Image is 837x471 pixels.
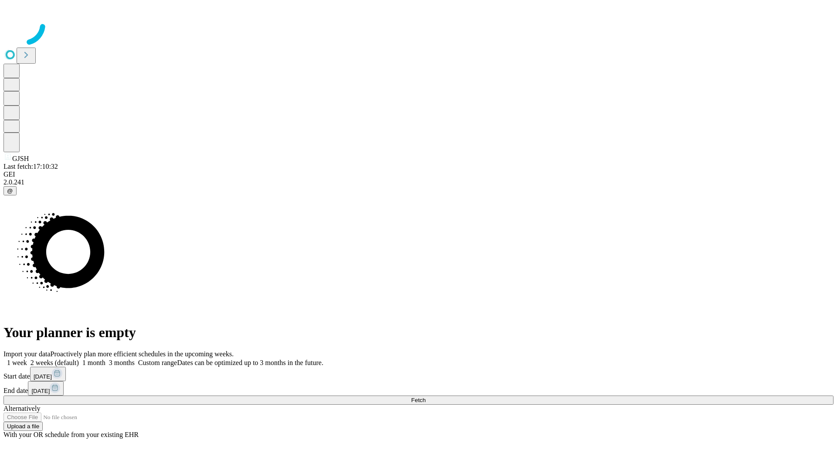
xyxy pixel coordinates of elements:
[31,388,50,394] span: [DATE]
[138,359,177,366] span: Custom range
[30,367,66,381] button: [DATE]
[7,359,27,366] span: 1 week
[3,381,834,396] div: End date
[7,188,13,194] span: @
[3,178,834,186] div: 2.0.241
[411,397,425,403] span: Fetch
[3,431,139,438] span: With your OR schedule from your existing EHR
[3,350,51,358] span: Import your data
[3,163,58,170] span: Last fetch: 17:10:32
[28,381,64,396] button: [DATE]
[3,422,43,431] button: Upload a file
[34,373,52,380] span: [DATE]
[3,405,40,412] span: Alternatively
[109,359,135,366] span: 3 months
[3,186,17,195] button: @
[82,359,105,366] span: 1 month
[3,396,834,405] button: Fetch
[3,324,834,341] h1: Your planner is empty
[177,359,323,366] span: Dates can be optimized up to 3 months in the future.
[31,359,79,366] span: 2 weeks (default)
[51,350,234,358] span: Proactively plan more efficient schedules in the upcoming weeks.
[3,171,834,178] div: GEI
[12,155,29,162] span: GJSH
[3,367,834,381] div: Start date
